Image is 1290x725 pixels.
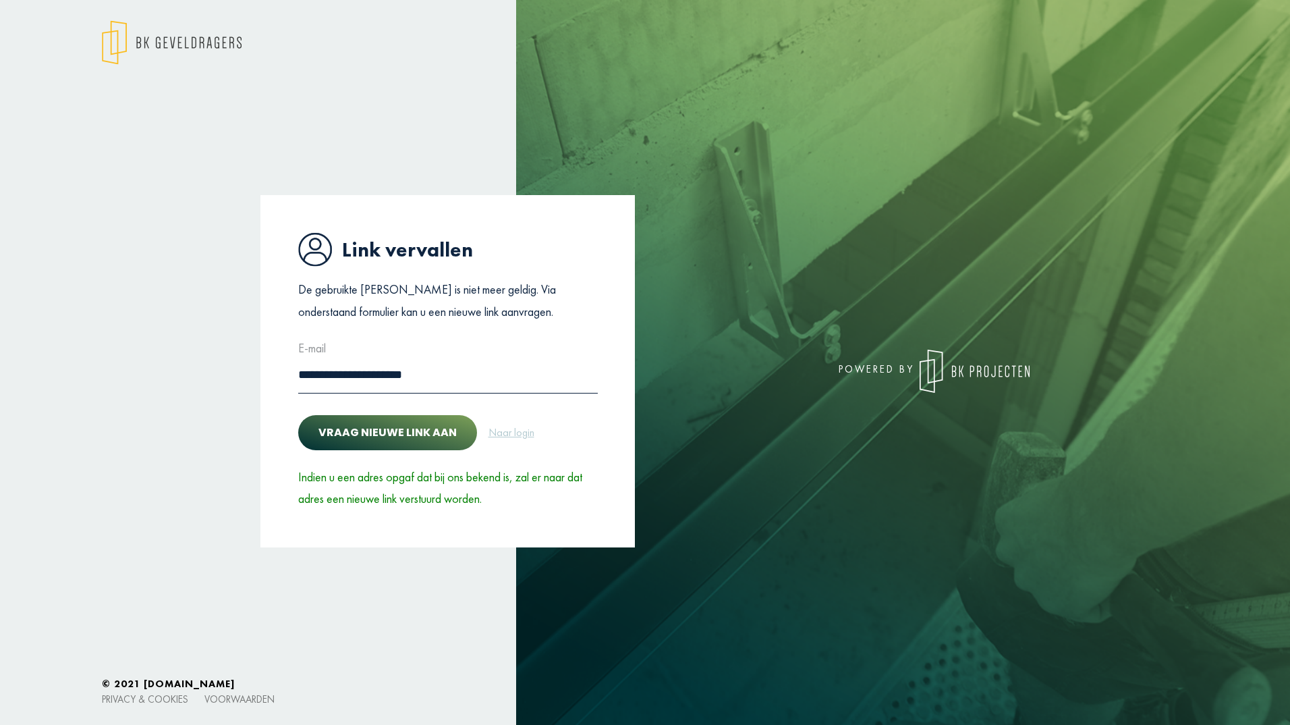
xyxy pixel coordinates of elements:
[204,693,275,705] a: Voorwaarden
[102,693,188,705] a: Privacy & cookies
[655,350,1030,393] div: powered by
[298,279,598,323] p: De gebruikte [PERSON_NAME] is niet meer geldig. Via onderstaand formulier kan u een nieuwe link a...
[102,678,1188,690] h6: © 2021 [DOMAIN_NAME]
[298,338,326,359] label: E-mail
[920,350,1030,393] img: logo
[298,232,332,267] img: icon
[102,20,242,65] img: logo
[298,469,582,506] span: Indien u een adres opgaf dat bij ons bekend is, zal er naar dat adres een nieuwe link verstuurd w...
[488,424,535,441] a: Naar login
[298,232,598,267] h1: Link vervallen
[298,415,477,450] button: Vraag nieuwe link aan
